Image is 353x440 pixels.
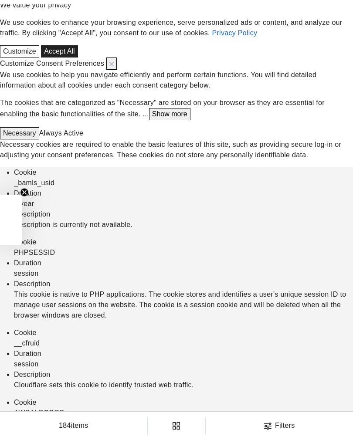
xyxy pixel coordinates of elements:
[14,408,353,418] div: AWSALBCORS
[41,45,78,58] button: Accept All
[14,369,353,380] div: Description
[14,247,353,258] div: PHPSESSID
[149,108,190,120] button: Show more
[39,129,84,137] span: Always Active
[173,422,180,430] img: Filters
[14,167,353,178] div: Cookie
[14,397,353,408] div: Cookie
[14,359,353,369] div: session
[14,209,353,220] div: Description
[14,258,353,268] div: Duration
[14,178,353,188] div: _bamls_usid
[211,420,348,431] div: Filters
[14,380,353,390] div: Cloudflare sets this cookie to identify trusted web traffic.
[109,62,114,66] img: Close
[14,289,353,321] div: This cookie is native to PHP applications. The cookie stores and identifies a user's unique sessi...
[296,414,344,436] iframe: Opens a widget where you can chat to one of our agents
[14,188,353,199] div: Duration
[14,268,353,279] div: session
[14,279,353,289] div: Description
[14,328,353,338] div: Cookie
[59,422,71,429] span: 184
[14,199,353,209] div: 1 year
[14,220,353,230] div: Description is currently not available.
[264,423,272,430] img: Filters
[106,58,117,70] button: Close
[14,338,353,349] div: __cfruid
[20,188,29,197] button: Close teaser
[14,349,353,359] div: Duration
[212,29,258,37] a: Privacy Policy
[14,237,353,247] div: Cookie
